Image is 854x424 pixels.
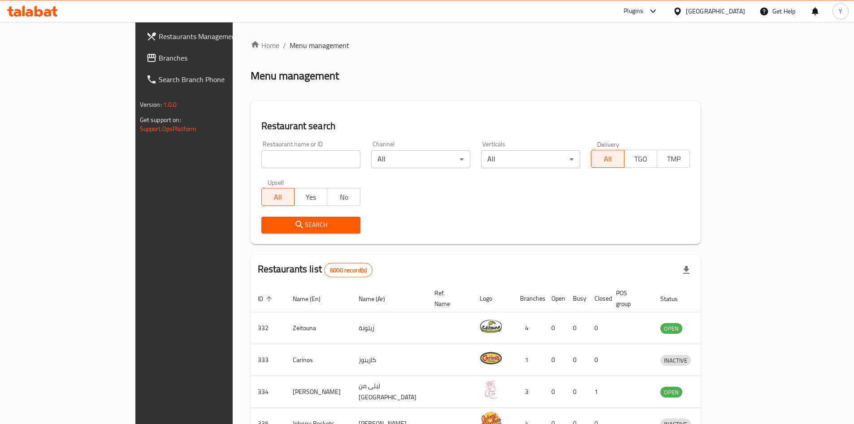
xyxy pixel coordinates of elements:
td: 3 [513,376,544,408]
td: 0 [544,376,566,408]
span: INACTIVE [660,355,691,366]
h2: Menu management [251,69,339,83]
span: All [595,153,620,166]
td: زيتونة [351,312,427,344]
h2: Restaurant search [261,119,690,133]
img: Carinos [480,347,502,369]
img: Leila Min Lebnan [480,379,502,401]
td: 0 [587,344,609,376]
th: Logo [473,285,513,312]
span: Ref. Name [434,288,462,309]
h2: Restaurants list [258,262,373,277]
div: [GEOGRAPHIC_DATA] [686,6,745,16]
span: TGO [628,153,654,166]
td: Zeitouna [286,312,351,344]
span: Version: [140,99,162,110]
span: All [265,191,291,204]
div: Total records count [324,263,373,277]
span: POS group [616,288,642,309]
td: Carinos [286,344,351,376]
th: Branches [513,285,544,312]
th: Busy [566,285,587,312]
td: 1 [513,344,544,376]
label: Upsell [268,179,284,185]
span: Search Branch Phone [159,74,271,85]
label: Delivery [597,141,620,147]
div: Export file [676,259,697,281]
li: / [283,40,286,51]
div: All [371,150,470,168]
td: كارينوز [351,344,427,376]
span: Y [839,6,842,16]
button: Search [261,217,360,233]
button: TGO [624,150,657,168]
nav: breadcrumb [251,40,701,51]
th: Closed [587,285,609,312]
button: All [261,188,295,206]
a: Restaurants Management [139,26,278,47]
div: OPEN [660,387,682,398]
span: Status [660,293,689,304]
td: 0 [566,376,587,408]
button: TMP [657,150,690,168]
a: Support.OpsPlatform [140,123,197,135]
span: Search [269,219,353,231]
span: 6000 record(s) [325,266,372,275]
td: 4 [513,312,544,344]
span: No [331,191,356,204]
span: OPEN [660,387,682,398]
input: Search for restaurant name or ID.. [261,150,360,168]
span: TMP [661,153,686,166]
img: Zeitouna [480,315,502,337]
span: Name (Ar) [359,293,397,304]
div: Plugins [624,6,643,17]
th: Open [544,285,566,312]
span: Restaurants Management [159,31,271,42]
span: Menu management [290,40,349,51]
td: 0 [544,312,566,344]
button: Yes [294,188,327,206]
a: Branches [139,47,278,69]
td: 0 [587,312,609,344]
td: ليلى من [GEOGRAPHIC_DATA] [351,376,427,408]
span: OPEN [660,323,682,334]
td: 0 [566,312,587,344]
td: 0 [544,344,566,376]
button: No [327,188,360,206]
span: Name (En) [293,293,332,304]
td: 1 [587,376,609,408]
span: ID [258,293,275,304]
span: Branches [159,52,271,63]
td: 0 [566,344,587,376]
span: Yes [298,191,324,204]
td: [PERSON_NAME] [286,376,351,408]
span: Get support on: [140,114,181,126]
button: All [591,150,624,168]
span: 1.0.0 [163,99,177,110]
div: All [481,150,580,168]
a: Search Branch Phone [139,69,278,90]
